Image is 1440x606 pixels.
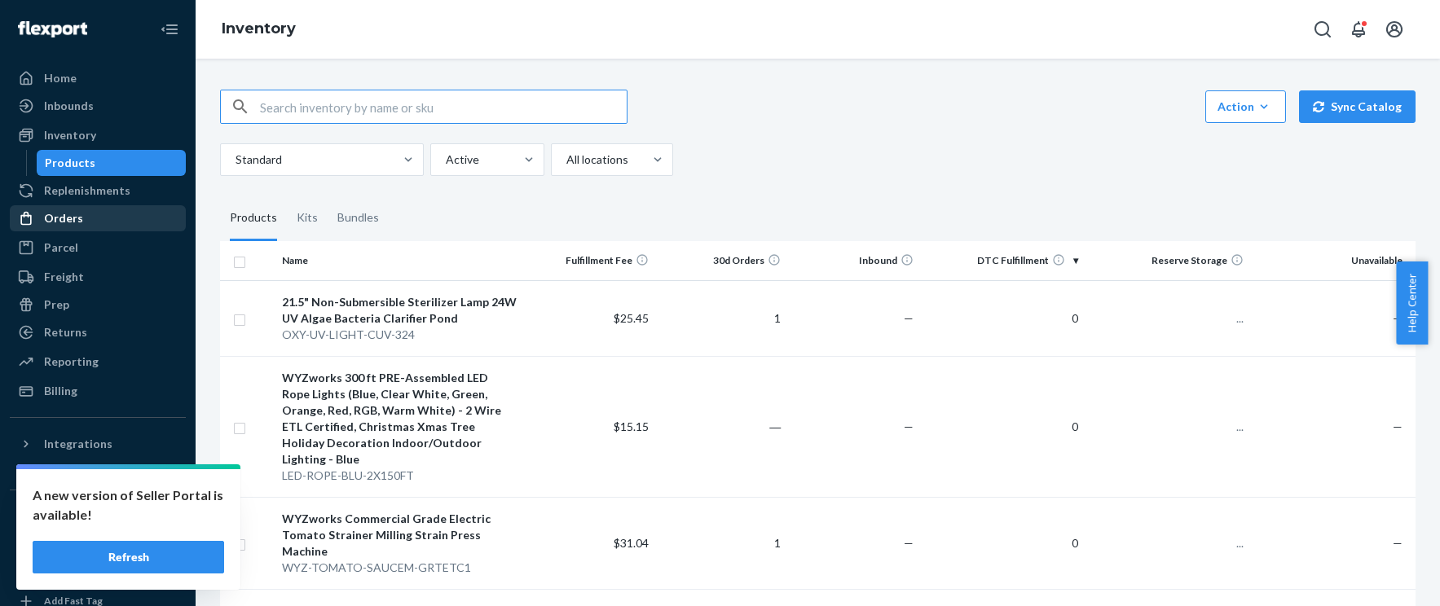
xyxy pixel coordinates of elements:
[655,241,787,280] th: 30d Orders
[1218,99,1274,115] div: Action
[10,122,186,148] a: Inventory
[565,151,566,168] input: All locations
[904,311,914,325] span: —
[10,503,186,529] button: Fast Tags
[44,98,94,114] div: Inbounds
[10,319,186,345] a: Returns
[1396,261,1428,345] button: Help Center
[10,531,186,557] a: eBay Fast Tags
[920,497,1086,589] td: 0
[44,127,96,143] div: Inventory
[44,296,69,313] div: Prep
[282,468,517,484] div: LED-ROPE-BLU-2X150FT
[44,239,78,256] div: Parcel
[230,195,277,241] div: Products
[1091,419,1244,435] p: ...
[1299,90,1416,123] button: Sync Catalog
[282,327,517,343] div: OXY-UV-LIGHT-CUV-324
[10,463,186,483] a: Add Integration
[10,178,186,204] a: Replenishments
[33,485,224,525] p: A new version of Seller Portal is available!
[44,182,130,199] div: Replenishments
[10,264,186,290] a: Freight
[1393,311,1403,325] span: —
[904,419,914,433] span: —
[10,205,186,231] a: Orders
[37,150,187,176] a: Products
[44,383,77,399] div: Billing
[10,559,186,585] a: Walmart Fast Tags
[787,241,919,280] th: Inbound
[282,294,517,327] div: 21.5" Non-Submersible Sterilizer Lamp 24W UV Algae Bacteria Clarifier Pond
[282,511,517,560] div: WYZworks Commercial Grade Electric Tomato Strainer Milling Strain Press Machine
[10,349,186,375] a: Reporting
[920,241,1086,280] th: DTC Fulfillment
[10,235,186,261] a: Parcel
[1306,13,1339,46] button: Open Search Box
[920,280,1086,356] td: 0
[10,65,186,91] a: Home
[920,356,1086,497] td: 0
[1091,535,1244,551] p: ...
[209,6,309,53] ol: breadcrumbs
[10,292,186,318] a: Prep
[10,378,186,404] a: Billing
[1250,241,1416,280] th: Unavailable
[1205,90,1286,123] button: Action
[614,419,649,433] span: $15.15
[337,195,379,241] div: Bundles
[1342,13,1375,46] button: Open notifications
[444,151,446,168] input: Active
[33,541,224,573] button: Refresh
[10,93,186,119] a: Inbounds
[153,13,186,46] button: Close Navigation
[904,536,914,550] span: —
[44,324,87,340] div: Returns
[45,155,95,171] div: Products
[614,536,649,550] span: $31.04
[44,353,99,370] div: Reporting
[222,20,296,37] a: Inventory
[1091,310,1244,327] p: ...
[1085,241,1250,280] th: Reserve Storage
[282,560,517,576] div: WYZ-TOMATO-SAUCEM-GRTETC1
[260,90,627,123] input: Search inventory by name or sku
[1393,419,1403,433] span: —
[523,241,655,280] th: Fulfillment Fee
[655,497,787,589] td: 1
[655,356,787,497] td: ―
[44,269,84,285] div: Freight
[234,151,236,168] input: Standard
[297,195,318,241] div: Kits
[18,21,87,37] img: Flexport logo
[1393,536,1403,550] span: —
[614,311,649,325] span: $25.45
[44,436,112,452] div: Integrations
[275,241,523,280] th: Name
[282,370,517,468] div: WYZworks 300 ft PRE-Assembled LED Rope Lights (Blue, Clear White, Green, Orange, Red, RGB, Warm W...
[44,70,77,86] div: Home
[1378,13,1411,46] button: Open account menu
[10,431,186,457] button: Integrations
[655,280,787,356] td: 1
[44,210,83,226] div: Orders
